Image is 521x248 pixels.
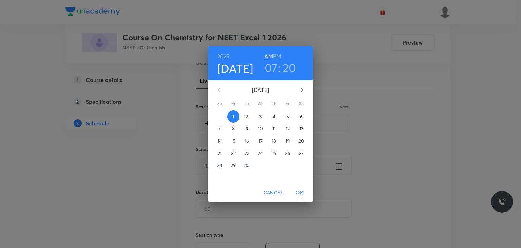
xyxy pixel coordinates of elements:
[254,100,267,107] span: We
[244,162,250,169] p: 30
[214,100,226,107] span: Su
[282,123,294,135] button: 12
[214,135,226,147] button: 14
[241,147,253,159] button: 23
[264,52,273,61] button: AM
[232,113,234,120] p: 1
[282,135,294,147] button: 19
[245,138,249,144] p: 16
[218,150,222,157] p: 21
[254,147,267,159] button: 24
[286,113,289,120] p: 5
[295,110,307,123] button: 6
[285,138,290,144] p: 19
[282,100,294,107] span: Fr
[241,123,253,135] button: 9
[217,138,222,144] p: 14
[245,150,249,157] p: 23
[214,159,226,172] button: 28
[289,187,310,199] button: OK
[218,125,221,132] p: 7
[258,138,263,144] p: 17
[246,113,248,120] p: 2
[268,135,280,147] button: 18
[265,60,278,75] button: 07
[300,113,303,120] p: 6
[227,123,239,135] button: 8
[295,123,307,135] button: 13
[231,162,236,169] p: 29
[227,159,239,172] button: 29
[259,113,262,120] p: 3
[278,60,281,75] h3: :
[241,100,253,107] span: Tu
[231,138,235,144] p: 15
[214,147,226,159] button: 21
[241,135,253,147] button: 16
[268,110,280,123] button: 4
[295,147,307,159] button: 27
[295,100,307,107] span: Sa
[261,187,286,199] button: Cancel
[285,150,290,157] p: 26
[258,150,263,157] p: 24
[282,110,294,123] button: 5
[268,100,280,107] span: Th
[299,125,303,132] p: 13
[299,150,304,157] p: 27
[295,135,307,147] button: 20
[214,123,226,135] button: 7
[254,135,267,147] button: 17
[291,189,308,197] span: OK
[227,135,239,147] button: 15
[273,52,281,61] button: PM
[271,150,276,157] p: 25
[227,147,239,159] button: 22
[227,86,294,94] p: [DATE]
[227,110,239,123] button: 1
[282,147,294,159] button: 26
[283,60,296,75] button: 20
[258,125,263,132] p: 10
[217,162,222,169] p: 28
[231,150,236,157] p: 22
[268,147,280,159] button: 25
[272,138,276,144] p: 18
[264,189,283,197] span: Cancel
[273,113,275,120] p: 4
[232,125,235,132] p: 8
[241,110,253,123] button: 2
[298,138,304,144] p: 20
[246,125,248,132] p: 9
[272,125,276,132] p: 11
[254,123,267,135] button: 10
[227,100,239,107] span: Mo
[254,110,267,123] button: 3
[241,159,253,172] button: 30
[268,123,280,135] button: 11
[217,52,230,61] button: 2025
[286,125,290,132] p: 12
[217,61,253,75] button: [DATE]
